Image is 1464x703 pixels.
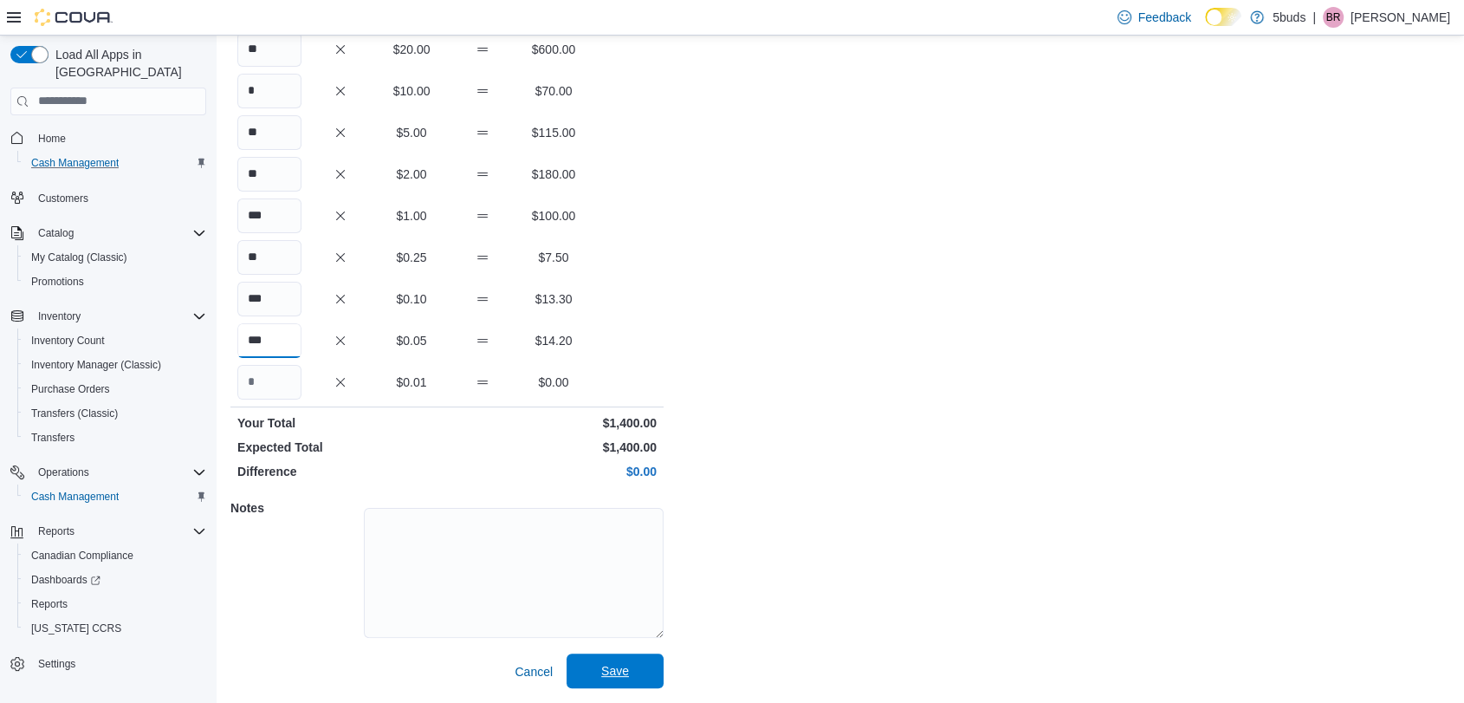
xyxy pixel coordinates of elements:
span: Inventory [38,309,81,323]
input: Quantity [237,32,301,67]
p: $0.00 [521,374,586,391]
button: [US_STATE] CCRS [17,616,213,641]
span: Purchase Orders [24,379,206,400]
span: Inventory Count [31,334,105,348]
p: $0.10 [379,290,444,308]
p: $100.00 [521,207,586,225]
p: $180.00 [521,166,586,183]
span: BR [1326,7,1341,28]
p: $0.05 [379,332,444,349]
p: [PERSON_NAME] [1351,7,1450,28]
button: My Catalog (Classic) [17,245,213,270]
span: Inventory Count [24,330,206,351]
h5: Notes [230,491,360,525]
button: Transfers [17,426,213,450]
span: Transfers [31,431,74,445]
a: Dashboards [17,568,213,592]
span: Cancel [515,663,553,680]
a: Transfers [24,427,81,448]
span: Canadian Compliance [31,549,133,563]
button: Customers [3,186,213,211]
span: Save [601,662,629,680]
input: Dark Mode [1205,8,1241,26]
a: Canadian Compliance [24,545,140,566]
button: Catalog [3,221,213,245]
span: Dashboards [24,570,206,590]
span: Home [38,132,66,146]
input: Quantity [237,323,301,358]
button: Cancel [508,654,560,689]
p: $2.00 [379,166,444,183]
p: | [1312,7,1316,28]
button: Inventory [31,306,87,327]
p: $0.00 [450,463,657,480]
span: Promotions [31,275,84,289]
div: Briannen Rubin [1323,7,1344,28]
span: Transfers [24,427,206,448]
span: Inventory [31,306,206,327]
button: Transfers (Classic) [17,401,213,426]
input: Quantity [237,74,301,108]
p: $7.50 [521,249,586,266]
span: Purchase Orders [31,382,110,396]
span: Inventory Manager (Classic) [24,355,206,375]
span: Reports [31,597,68,611]
button: Inventory Manager (Classic) [17,353,213,377]
p: $10.00 [379,82,444,100]
input: Quantity [237,115,301,150]
p: Expected Total [237,439,444,456]
span: Cash Management [24,486,206,507]
input: Quantity [237,199,301,233]
button: Reports [31,521,81,542]
span: Cash Management [24,153,206,173]
button: Promotions [17,270,213,294]
span: Settings [38,657,75,671]
button: Save [567,654,664,688]
a: Purchase Orders [24,379,117,400]
p: Difference [237,463,444,480]
input: Quantity [237,282,301,316]
a: Dashboards [24,570,107,590]
span: Transfers (Classic) [24,403,206,424]
span: Operations [31,462,206,483]
button: Inventory [3,304,213,329]
a: Transfers (Classic) [24,403,125,424]
button: Reports [3,519,213,544]
span: Operations [38,465,89,479]
span: Inventory Manager (Classic) [31,358,161,372]
p: $1,400.00 [450,439,657,456]
span: Customers [31,187,206,209]
p: $20.00 [379,41,444,58]
span: Reports [31,521,206,542]
span: My Catalog (Classic) [24,247,206,268]
button: Catalog [31,223,81,244]
a: Reports [24,594,74,615]
button: Canadian Compliance [17,544,213,568]
p: $70.00 [521,82,586,100]
span: Catalog [31,223,206,244]
input: Quantity [237,365,301,400]
button: Home [3,126,213,151]
a: Cash Management [24,486,126,507]
button: Inventory Count [17,329,213,353]
p: $14.20 [521,332,586,349]
a: [US_STATE] CCRS [24,618,128,639]
a: My Catalog (Classic) [24,247,134,268]
span: Promotions [24,271,206,292]
span: [US_STATE] CCRS [31,622,121,635]
a: Inventory Manager (Classic) [24,355,168,375]
span: Catalog [38,226,74,240]
input: Quantity [237,240,301,275]
p: 5buds [1273,7,1305,28]
button: Operations [3,460,213,485]
span: Canadian Compliance [24,545,206,566]
button: Reports [17,592,213,616]
p: Your Total [237,414,444,432]
button: Purchase Orders [17,377,213,401]
span: Cash Management [31,156,119,170]
p: $0.01 [379,374,444,391]
span: Washington CCRS [24,618,206,639]
p: $600.00 [521,41,586,58]
span: Reports [24,594,206,615]
p: $115.00 [521,124,586,141]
